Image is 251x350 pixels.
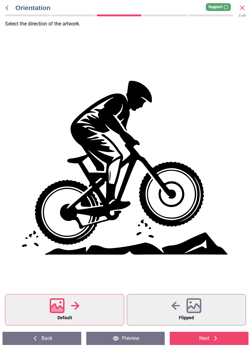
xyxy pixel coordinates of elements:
span: 3 [239,14,241,17]
div: Support [206,3,231,11]
button: Default [5,294,124,325]
button: Preview [86,332,165,345]
span: Default [57,314,72,322]
button: Back [3,332,81,345]
button: Next [170,332,248,345]
p: Select the direction of the artwork . [5,20,251,27]
span: Flipped [179,314,194,322]
div: of 5 [239,14,246,18]
span: Orientation [15,3,238,12]
button: Flipped [127,294,246,325]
